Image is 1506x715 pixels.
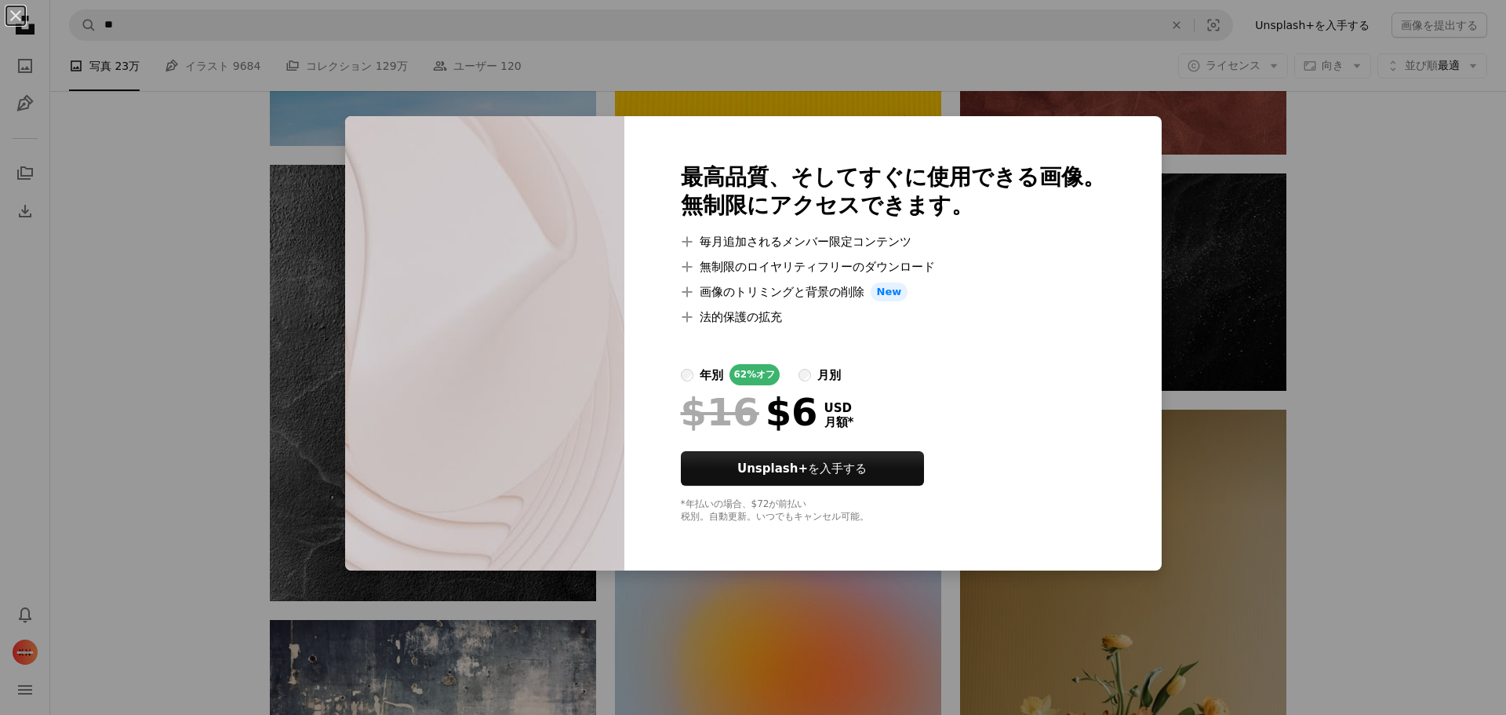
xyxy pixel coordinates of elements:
[681,308,1105,326] li: 法的保護の拡充
[681,392,759,432] span: $16
[737,461,808,476] strong: Unsplash+
[824,401,854,415] span: USD
[681,257,1105,276] li: 無制限のロイヤリティフリーのダウンロード
[681,232,1105,251] li: 毎月追加されるメンバー限定コンテンツ
[681,283,1105,301] li: 画像のトリミングと背景の削除
[871,283,908,301] span: New
[681,498,1105,523] div: *年払いの場合、 $72 が前払い 税別。自動更新。いつでもキャンセル可能。
[700,366,723,385] div: 年別
[681,163,1105,220] h2: 最高品質、そしてすぐに使用できる画像。 無制限にアクセスできます。
[681,369,693,381] input: 年別62%オフ
[681,451,924,486] a: Unsplash+を入手する
[681,392,818,432] div: $6
[345,116,624,571] img: premium_photo-1667861382939-8b825bce706f
[729,364,780,385] div: 62% オフ
[798,369,811,381] input: 月別
[817,366,841,385] div: 月別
